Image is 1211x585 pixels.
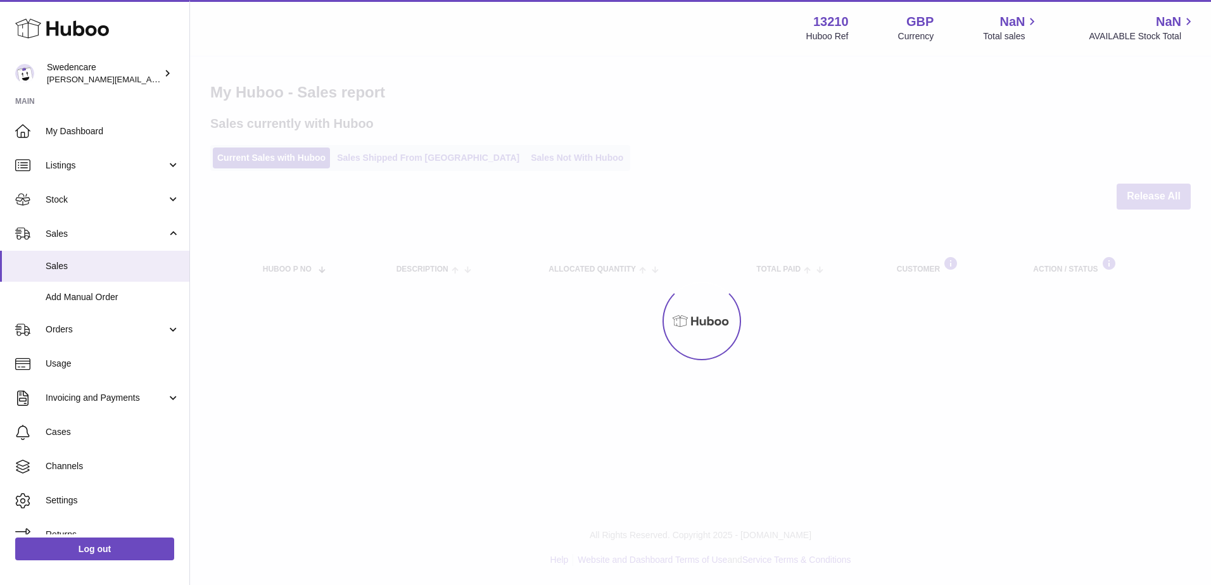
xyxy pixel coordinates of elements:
span: Settings [46,494,180,506]
span: NaN [1156,13,1181,30]
a: NaN AVAILABLE Stock Total [1089,13,1196,42]
span: My Dashboard [46,125,180,137]
span: AVAILABLE Stock Total [1089,30,1196,42]
span: Total sales [983,30,1039,42]
span: Usage [46,358,180,370]
span: Orders [46,324,167,336]
span: Stock [46,194,167,206]
span: [PERSON_NAME][EMAIL_ADDRESS][PERSON_NAME][DOMAIN_NAME] [47,74,322,84]
span: Sales [46,228,167,240]
strong: 13210 [813,13,849,30]
span: Listings [46,160,167,172]
span: Invoicing and Payments [46,392,167,404]
span: Channels [46,460,180,472]
span: Sales [46,260,180,272]
a: Log out [15,538,174,560]
span: Returns [46,529,180,541]
span: Add Manual Order [46,291,180,303]
div: Currency [898,30,934,42]
span: NaN [999,13,1025,30]
span: Cases [46,426,180,438]
div: Huboo Ref [806,30,849,42]
strong: GBP [906,13,934,30]
div: Swedencare [47,61,161,85]
img: simon.shaw@swedencare.co.uk [15,64,34,83]
a: NaN Total sales [983,13,1039,42]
